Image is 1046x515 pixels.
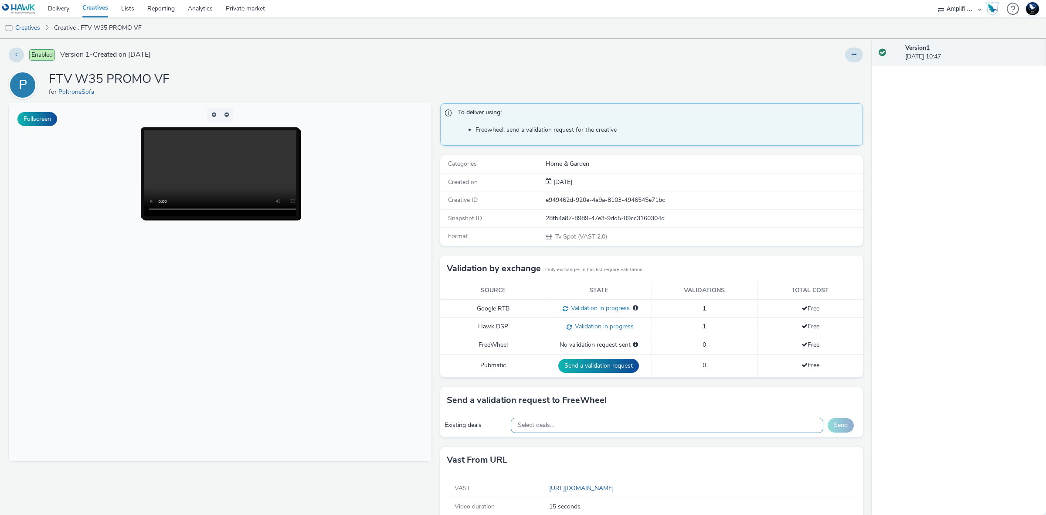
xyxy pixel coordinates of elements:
[458,108,854,119] span: To deliver using:
[986,2,1002,16] a: Hawk Academy
[549,502,853,511] span: 15 seconds
[447,262,541,275] h3: Validation by exchange
[801,341,819,349] span: Free
[905,44,930,52] strong: Version 1
[440,354,546,377] td: Pubmatic
[703,322,706,331] span: 1
[546,196,862,205] div: e949462d-920e-4e9a-8103-4946545e71bc
[546,160,862,168] div: Home & Garden
[2,3,36,14] img: undefined Logo
[448,214,482,222] span: Snapshot ID
[17,112,57,126] button: Fullscreen
[986,2,999,16] img: Hawk Academy
[550,341,647,349] div: No validation request sent
[29,49,55,61] span: Enabled
[652,282,757,300] th: Validations
[445,421,506,430] div: Existing deals
[801,322,819,331] span: Free
[703,304,706,313] span: 1
[448,196,478,204] span: Creative ID
[558,359,639,373] button: Send a validation request
[552,178,572,186] span: [DATE]
[801,304,819,313] span: Free
[448,160,477,168] span: Categories
[703,361,706,369] span: 0
[905,44,1039,61] div: [DATE] 10:47
[448,178,478,186] span: Created on
[1026,2,1039,15] img: Support Hawk
[546,282,652,300] th: State
[552,178,572,187] div: Creation 29 August 2025, 10:47
[440,282,546,300] th: Source
[448,232,468,240] span: Format
[50,17,146,38] a: Creative : FTV W35 PROMO VF
[545,266,642,273] small: Only exchanges in this list require validation
[568,304,630,312] span: Validation in progress
[475,126,858,134] li: Freewheel: send a validation request for the creative
[633,341,638,349] div: Please select a deal below and click on Send to send a validation request to FreeWheel.
[440,318,546,336] td: Hawk DSP
[554,232,607,241] span: Tv Spot (VAST 2.0)
[60,50,151,60] span: Version 1 - Created on [DATE]
[703,341,706,349] span: 0
[455,484,470,492] span: VAST
[49,71,170,88] h1: FTV W35 PROMO VF
[440,300,546,318] td: Google RTB
[19,73,27,97] div: P
[447,454,507,467] h3: Vast from URL
[49,88,58,96] span: for
[572,322,634,331] span: Validation in progress
[757,282,863,300] th: Total cost
[447,394,607,407] h3: Send a validation request to FreeWheel
[440,336,546,354] td: FreeWheel
[4,24,13,33] img: tv
[801,361,819,369] span: Free
[9,81,40,89] a: P
[549,484,617,492] a: [URL][DOMAIN_NAME]
[828,418,854,432] button: Send
[58,88,98,96] a: PoltroneSofa
[518,422,554,429] span: Select deals...
[546,214,862,223] div: 28fb4a87-8989-47e3-9dd5-09cc3160304d
[455,502,495,511] span: Video duration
